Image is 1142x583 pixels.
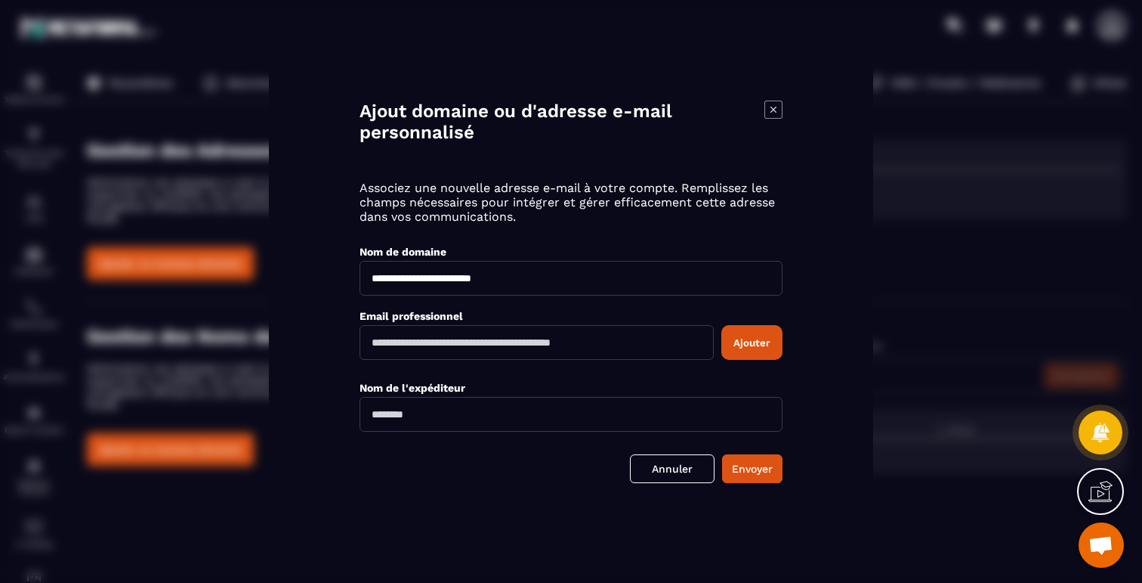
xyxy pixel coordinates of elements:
[360,101,764,143] h4: Ajout domaine ou d'adresse e-mail personnalisé
[360,382,465,394] label: Nom de l'expéditeur
[360,310,463,322] label: Email professionnel
[721,325,782,360] button: Ajouter
[630,454,715,483] a: Annuler
[360,181,782,224] p: Associez une nouvelle adresse e-mail à votre compte. Remplissez les champs nécessaires pour intég...
[722,454,782,483] button: Envoyer
[1079,523,1124,568] div: Ouvrir le chat
[360,246,446,258] label: Nom de domaine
